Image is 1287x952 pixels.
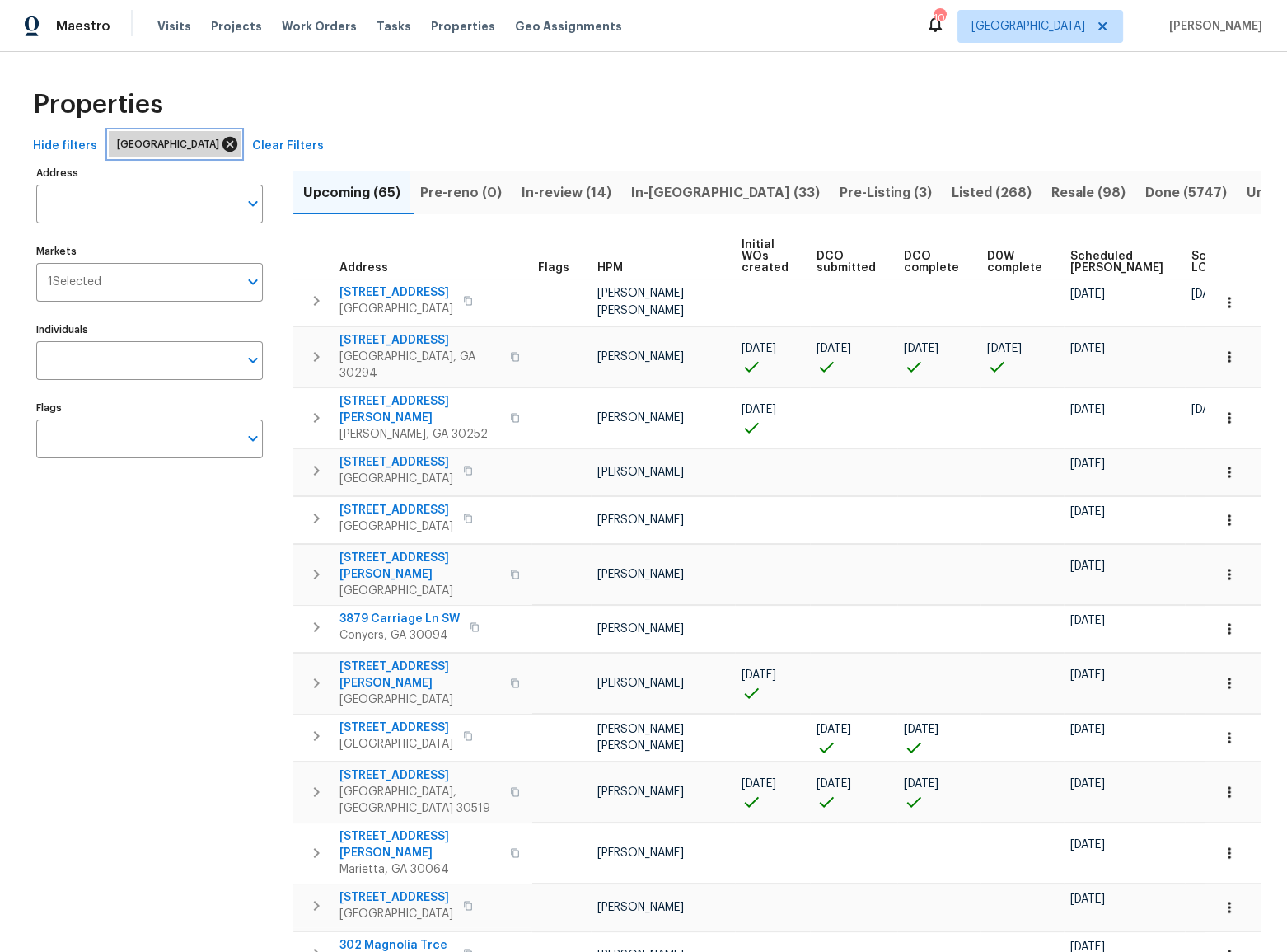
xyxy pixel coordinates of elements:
div: 106 [934,10,945,26]
span: [PERSON_NAME] [1163,18,1262,35]
span: Resale (98) [1051,181,1126,204]
span: [PERSON_NAME] [597,678,684,689]
span: DCO submitted [817,251,876,274]
span: [DATE] [742,778,776,790]
span: In-review (14) [522,181,611,204]
span: [STREET_ADDRESS][PERSON_NAME] [339,828,500,861]
span: Pre-Listing (3) [840,181,932,204]
span: DCO complete [904,251,959,274]
span: [DATE] [1070,615,1105,626]
span: Properties [33,96,163,113]
span: [DATE] [904,724,938,735]
span: [DATE] [1070,893,1105,905]
span: [DATE] [817,343,851,354]
span: [GEOGRAPHIC_DATA] [117,136,226,152]
span: [PERSON_NAME] [597,847,684,859]
button: Open [241,349,264,372]
span: [STREET_ADDRESS] [339,284,453,301]
span: Clear Filters [252,136,324,157]
span: [GEOGRAPHIC_DATA] [971,18,1085,35]
span: [DATE] [1070,560,1105,572]
span: Upcoming (65) [303,181,400,204]
span: D0W complete [987,251,1042,274]
span: [DATE] [904,778,938,790]
span: [PERSON_NAME] [597,351,684,363]
span: [STREET_ADDRESS] [339,720,453,736]
span: [STREET_ADDRESS][PERSON_NAME] [339,550,500,583]
span: Maestro [56,18,110,35]
span: Tasks [377,21,411,32]
button: Clear Filters [246,131,330,162]
span: [DATE] [1070,839,1105,851]
label: Markets [36,246,263,256]
span: [GEOGRAPHIC_DATA] [339,906,453,922]
span: Initial WOs created [742,239,789,274]
span: [PERSON_NAME] [597,467,684,478]
span: [DATE] [817,778,851,790]
div: [GEOGRAPHIC_DATA] [109,131,241,157]
span: Flags [538,262,569,274]
span: Done (5747) [1145,181,1227,204]
span: [GEOGRAPHIC_DATA] [339,471,453,487]
span: [PERSON_NAME] [597,514,684,526]
span: [PERSON_NAME] [597,786,684,798]
span: [STREET_ADDRESS] [339,889,453,906]
span: [DATE] [742,404,776,415]
span: [GEOGRAPHIC_DATA] [339,301,453,317]
span: [STREET_ADDRESS] [339,767,500,784]
span: Hide filters [33,136,97,157]
span: [STREET_ADDRESS][PERSON_NAME] [339,393,500,426]
span: Geo Assignments [515,18,622,35]
label: Individuals [36,325,263,335]
span: [DATE] [1191,404,1226,415]
span: [DATE] [742,343,776,354]
span: Visits [157,18,191,35]
span: [DATE] [1070,669,1105,681]
span: [GEOGRAPHIC_DATA] [339,692,500,708]
button: Open [241,270,264,293]
span: Listed (268) [952,181,1032,204]
span: [DATE] [1070,458,1105,470]
button: Open [241,192,264,215]
span: 3879 Carriage Ln SW [339,611,460,627]
span: [DATE] [1070,778,1105,790]
span: [PERSON_NAME] [PERSON_NAME] [597,724,684,752]
span: Properties [431,18,495,35]
label: Address [36,168,263,178]
span: [DATE] [817,724,851,735]
span: Pre-reno (0) [420,181,502,204]
span: [DATE] [1070,506,1105,518]
span: [GEOGRAPHIC_DATA], [GEOGRAPHIC_DATA] 30519 [339,784,500,817]
span: [DATE] [1070,404,1105,415]
span: Work Orders [282,18,357,35]
span: [PERSON_NAME] [597,623,684,635]
span: [DATE] [742,669,776,681]
span: [DATE] [1070,343,1105,354]
span: [GEOGRAPHIC_DATA], GA 30294 [339,349,500,382]
span: [STREET_ADDRESS] [339,332,500,349]
span: Conyers, GA 30094 [339,627,460,644]
span: In-[GEOGRAPHIC_DATA] (33) [631,181,820,204]
span: [STREET_ADDRESS] [339,454,453,471]
span: Scheduled [PERSON_NAME] [1070,251,1163,274]
span: [PERSON_NAME] [597,902,684,913]
span: [PERSON_NAME] [PERSON_NAME] [597,288,684,316]
span: [DATE] [987,343,1022,354]
button: Hide filters [26,131,104,162]
span: Marietta, GA 30064 [339,861,500,878]
span: [STREET_ADDRESS][PERSON_NAME] [339,659,500,692]
span: [STREET_ADDRESS] [339,502,453,518]
span: Address [339,262,388,274]
span: [DATE] [1070,724,1105,735]
span: 1 Selected [48,275,101,289]
span: [GEOGRAPHIC_DATA] [339,583,500,599]
span: [PERSON_NAME] [597,412,684,424]
span: [PERSON_NAME], GA 30252 [339,426,500,443]
span: [DATE] [1191,288,1226,300]
span: [GEOGRAPHIC_DATA] [339,518,453,535]
button: Open [241,427,264,450]
span: [GEOGRAPHIC_DATA] [339,736,453,753]
span: [PERSON_NAME] [597,569,684,580]
span: Projects [211,18,262,35]
span: [DATE] [1070,288,1105,300]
